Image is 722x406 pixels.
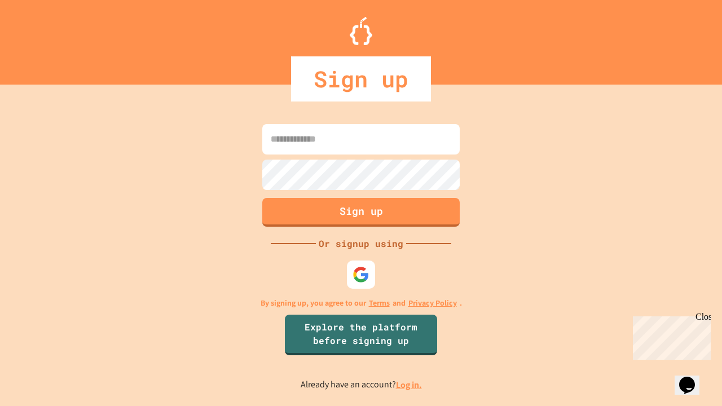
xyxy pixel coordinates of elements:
[301,378,422,392] p: Already have an account?
[291,56,431,101] div: Sign up
[369,297,390,309] a: Terms
[675,361,711,395] iframe: chat widget
[285,315,437,355] a: Explore the platform before signing up
[396,379,422,391] a: Log in.
[353,266,369,283] img: google-icon.svg
[628,312,711,360] iframe: chat widget
[316,237,406,250] div: Or signup using
[262,198,460,227] button: Sign up
[350,17,372,45] img: Logo.svg
[261,297,462,309] p: By signing up, you agree to our and .
[5,5,78,72] div: Chat with us now!Close
[408,297,457,309] a: Privacy Policy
